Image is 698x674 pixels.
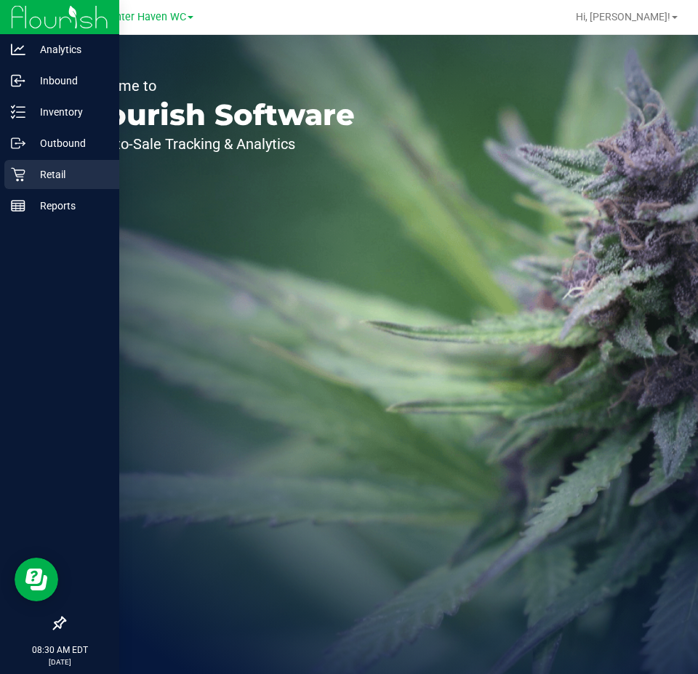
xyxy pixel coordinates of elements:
[11,198,25,213] inline-svg: Reports
[11,42,25,57] inline-svg: Analytics
[7,657,113,667] p: [DATE]
[576,11,670,23] span: Hi, [PERSON_NAME]!
[11,136,25,151] inline-svg: Outbound
[25,197,113,214] p: Reports
[11,105,25,119] inline-svg: Inventory
[79,79,355,93] p: Welcome to
[103,11,186,23] span: Winter Haven WC
[11,167,25,182] inline-svg: Retail
[25,103,113,121] p: Inventory
[15,558,58,601] iframe: Resource center
[25,41,113,58] p: Analytics
[25,135,113,152] p: Outbound
[25,166,113,183] p: Retail
[79,100,355,129] p: Flourish Software
[11,73,25,88] inline-svg: Inbound
[7,643,113,657] p: 08:30 AM EDT
[25,72,113,89] p: Inbound
[79,137,355,151] p: Seed-to-Sale Tracking & Analytics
